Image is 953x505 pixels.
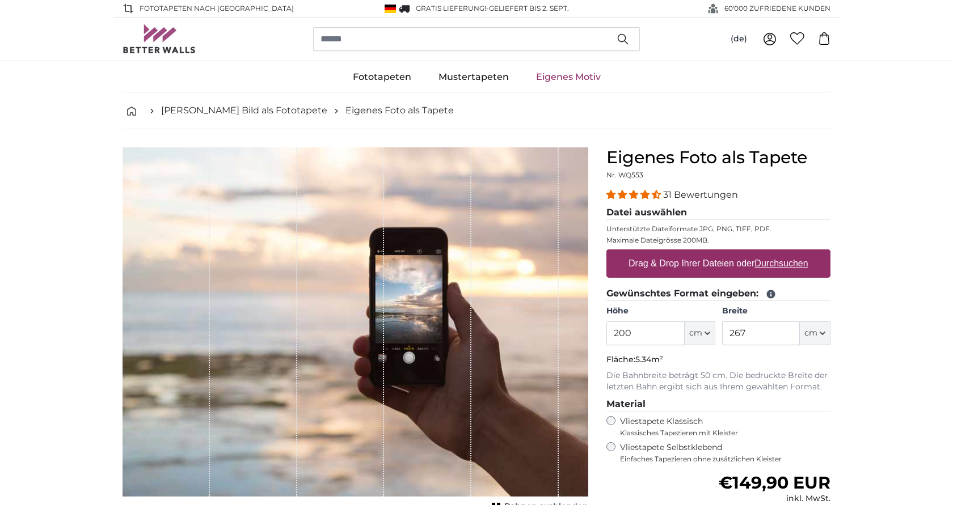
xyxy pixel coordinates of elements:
[606,287,830,301] legend: Gewünschtes Format eingeben:
[635,354,663,364] span: 5.34m²
[800,321,830,345] button: cm
[416,4,486,12] span: GRATIS Lieferung!
[123,92,830,129] nav: breadcrumbs
[606,354,830,366] p: Fläche:
[606,189,663,200] span: 4.32 stars
[620,416,821,438] label: Vliestapete Klassisch
[620,455,830,464] span: Einfaches Tapezieren ohne zusätzlichen Kleister
[624,252,813,275] label: Drag & Drop Ihrer Dateien oder
[606,370,830,393] p: Die Bahnbreite beträgt 50 cm. Die bedruckte Breite der letzten Bahn ergibt sich aus Ihrem gewählt...
[722,305,830,317] label: Breite
[689,328,702,339] span: cm
[123,24,196,53] img: Betterwalls
[522,62,614,92] a: Eigenes Motiv
[724,3,830,14] span: 60'000 ZUFRIEDENE KUNDEN
[663,189,738,200] span: 31 Bewertungen
[620,428,821,438] span: Klassisches Tapezieren mit Kleister
[606,224,830,234] p: Unterstützte Dateiformate JPG, PNG, TIFF, PDF.
[489,4,569,12] span: Geliefert bis 2. Sept.
[606,171,643,179] span: Nr. WQ553
[606,397,830,411] legend: Material
[804,328,817,339] span: cm
[425,62,522,92] a: Mustertapeten
[385,5,396,13] img: Deutschland
[161,104,327,117] a: [PERSON_NAME] Bild als Fototapete
[606,206,830,220] legend: Datei auswählen
[620,442,830,464] label: Vliestapete Selbstklebend
[339,62,425,92] a: Fototapeten
[345,104,454,117] a: Eigenes Foto als Tapete
[685,321,715,345] button: cm
[755,258,808,268] u: Durchsuchen
[140,3,294,14] span: Fototapeten nach [GEOGRAPHIC_DATA]
[606,147,830,168] h1: Eigenes Foto als Tapete
[719,472,830,493] span: €149,90 EUR
[722,29,756,49] button: (de)
[719,493,830,504] div: inkl. MwSt.
[606,236,830,245] p: Maximale Dateigrösse 200MB.
[606,305,715,317] label: Höhe
[486,4,569,12] span: -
